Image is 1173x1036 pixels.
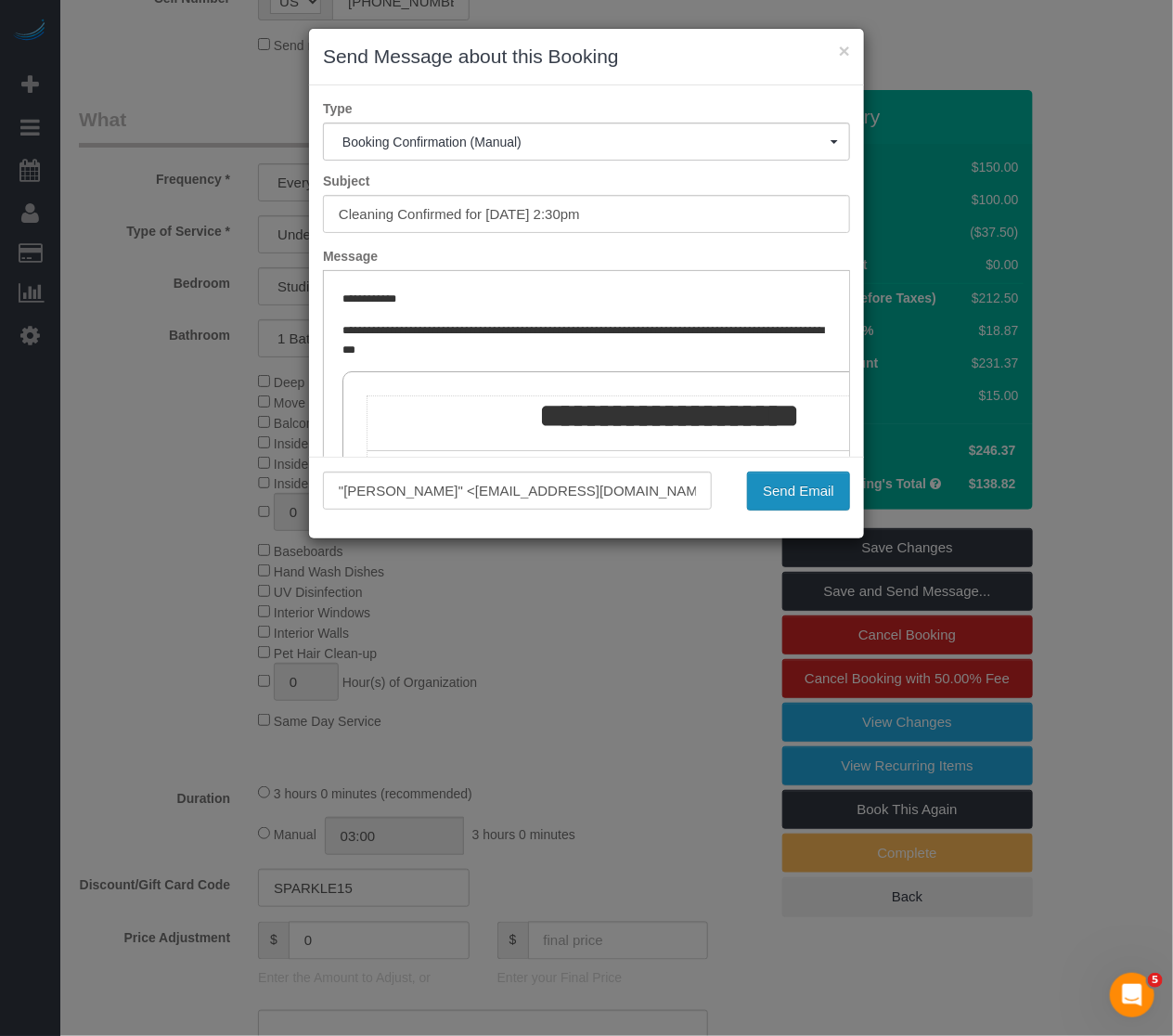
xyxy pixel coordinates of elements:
[324,271,849,561] iframe: Rich Text Editor, editor2
[323,195,850,233] input: Subject
[1148,973,1163,988] span: 5
[747,472,850,511] button: Send Email
[309,247,864,265] label: Message
[342,135,831,149] span: Booking Confirmation (Manual)
[1110,973,1154,1017] iframe: Intercom live chat
[309,172,864,190] label: Subject
[309,99,864,118] label: Type
[323,43,850,71] h3: Send Message about this Booking
[323,123,850,161] button: Booking Confirmation (Manual)
[839,41,850,60] button: ×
